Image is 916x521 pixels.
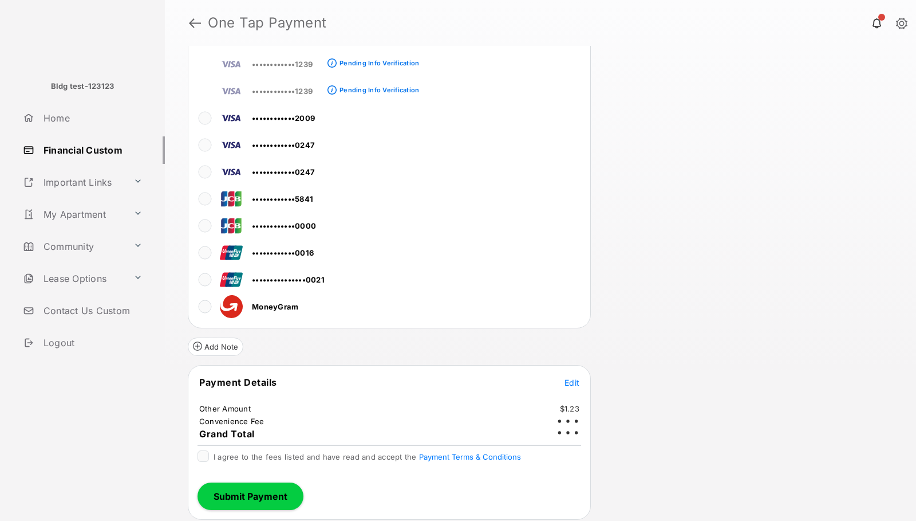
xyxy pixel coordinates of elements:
[252,113,315,123] span: ••••••••••••2009
[252,275,325,284] span: •••••••••••••••0021
[18,265,129,292] a: Lease Options
[18,104,165,132] a: Home
[214,452,521,461] span: I agree to the fees listed and have read and accept the
[564,378,579,387] span: Edit
[252,221,316,230] span: ••••••••••••0000
[252,140,315,150] span: ••••••••••••0247
[252,194,313,203] span: ••••••••••••5841
[188,338,243,356] button: Add Note
[51,81,114,92] p: Bldg test-123123
[18,329,165,357] a: Logout
[252,60,313,69] span: ••••••••••••1239
[18,201,129,228] a: My Apartment
[339,59,419,67] div: Pending Info Verification
[559,404,580,414] td: $1.23
[18,233,129,260] a: Community
[419,452,521,461] button: I agree to the fees listed and have read and accept the
[252,302,298,311] span: MoneyGram
[199,416,265,426] td: Convenience Fee
[252,167,315,177] span: ••••••••••••0247
[564,377,579,388] button: Edit
[339,86,419,94] div: Pending Info Verification
[18,169,129,196] a: Important Links
[199,404,251,414] td: Other Amount
[208,16,327,30] strong: One Tap Payment
[252,87,313,96] span: ••••••••••••1239
[198,483,303,510] button: Submit Payment
[18,297,165,324] a: Contact Us Custom
[199,428,255,440] span: Grand Total
[252,248,314,257] span: ••••••••••••0016
[337,77,419,96] a: Pending Info Verification
[337,50,419,69] a: Pending Info Verification
[18,136,165,164] a: Financial Custom
[199,377,277,388] span: Payment Details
